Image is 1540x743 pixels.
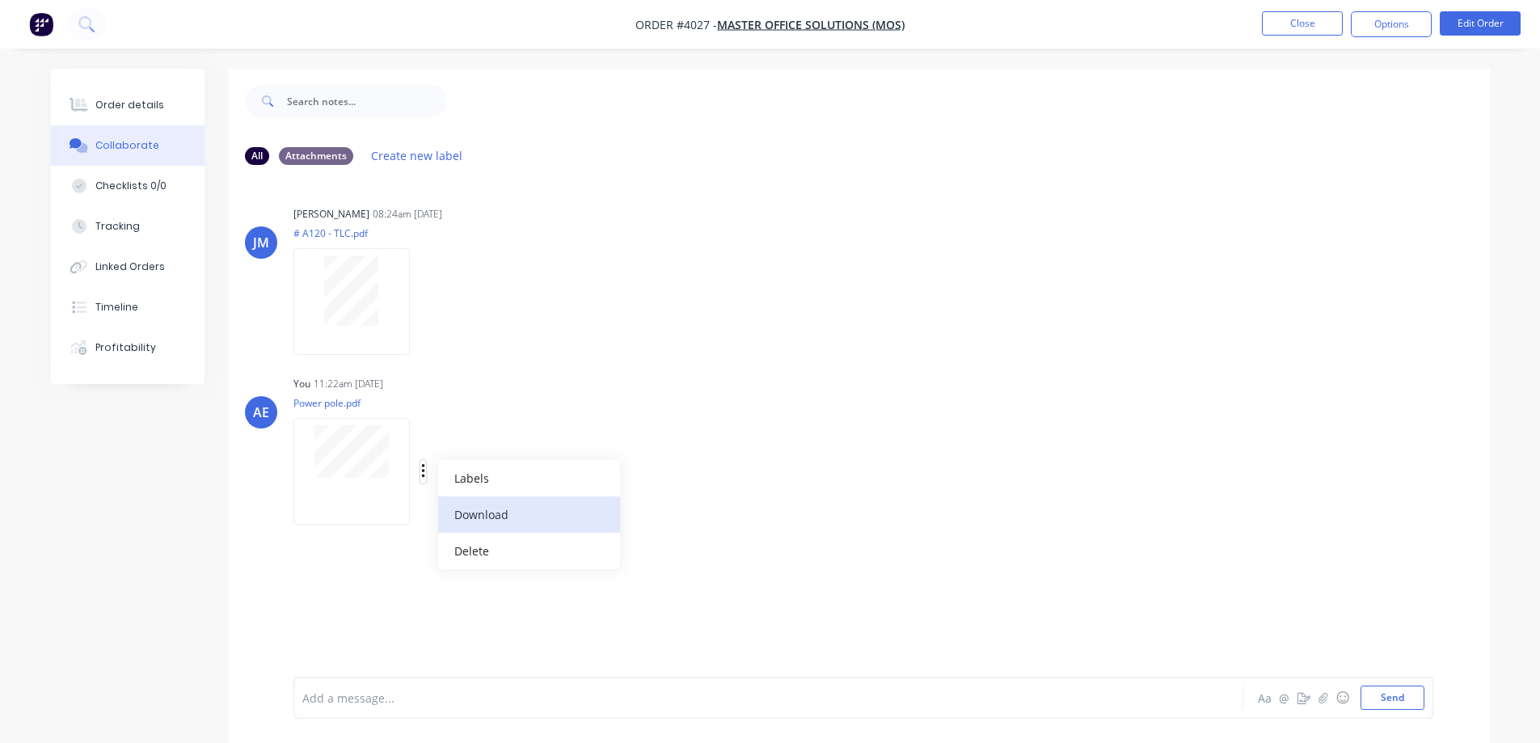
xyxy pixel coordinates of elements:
[95,219,140,234] div: Tracking
[717,17,905,32] a: Master Office Solutions (MOS)
[438,496,620,533] button: Download
[95,260,165,274] div: Linked Orders
[363,145,471,167] button: Create new label
[438,533,620,569] button: Delete
[1255,688,1275,707] button: Aa
[51,206,205,247] button: Tracking
[314,377,383,391] div: 11:22am [DATE]
[95,98,164,112] div: Order details
[1440,11,1521,36] button: Edit Order
[293,207,369,222] div: [PERSON_NAME]
[253,233,269,252] div: JM
[279,147,353,165] div: Attachments
[95,300,138,315] div: Timeline
[29,12,53,36] img: Factory
[635,17,717,32] span: Order #4027 -
[373,207,442,222] div: 08:24am [DATE]
[51,85,205,125] button: Order details
[51,125,205,166] button: Collaborate
[293,226,426,240] p: # A120 - TLC.pdf
[253,403,269,422] div: AE
[438,460,620,496] button: Labels
[245,147,269,165] div: All
[51,327,205,368] button: Profitability
[1361,686,1424,710] button: Send
[1262,11,1343,36] button: Close
[95,179,167,193] div: Checklists 0/0
[1333,688,1352,707] button: ☺
[51,247,205,287] button: Linked Orders
[1351,11,1432,37] button: Options
[95,138,159,153] div: Collaborate
[51,166,205,206] button: Checklists 0/0
[287,85,447,117] input: Search notes...
[95,340,156,355] div: Profitability
[51,287,205,327] button: Timeline
[293,396,590,410] p: Power pole.pdf
[293,377,310,391] div: You
[1275,688,1294,707] button: @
